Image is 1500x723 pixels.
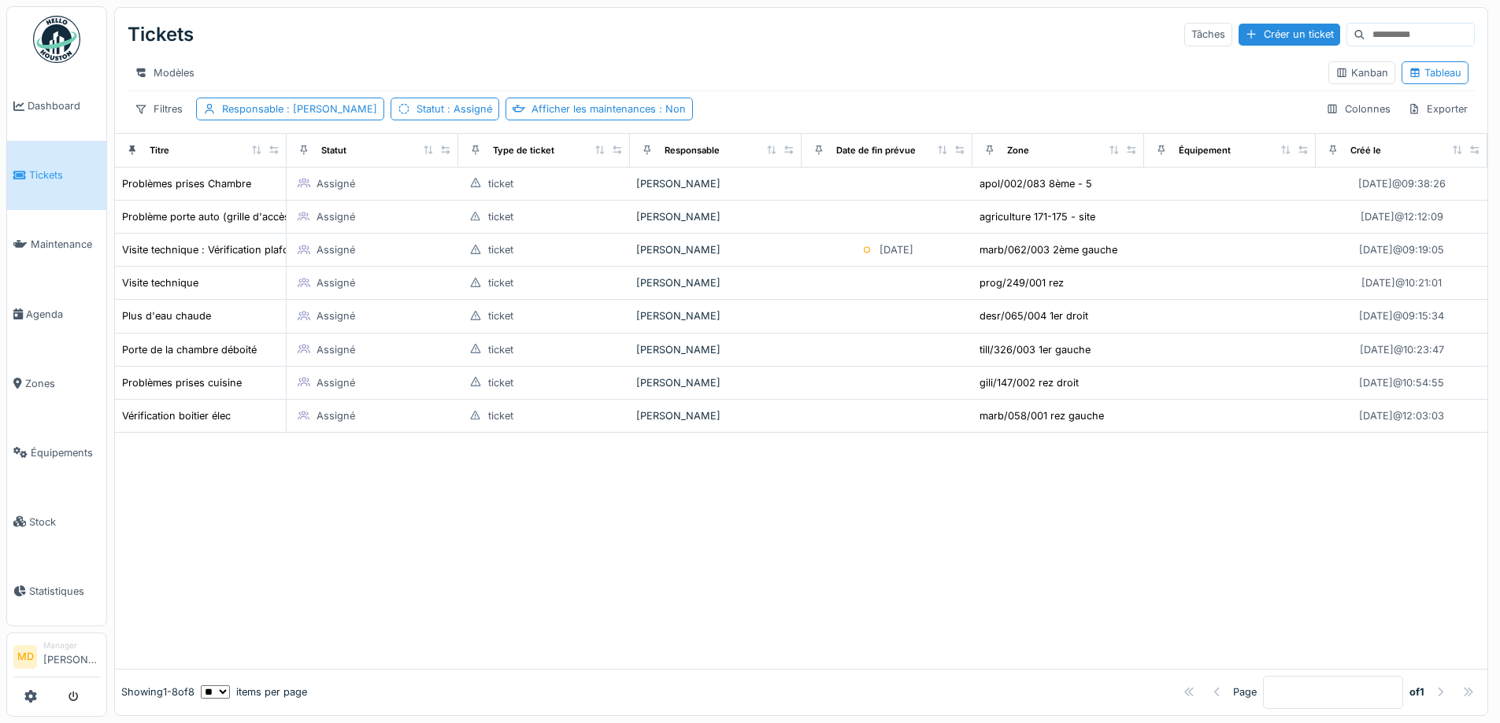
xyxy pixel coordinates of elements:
[1409,65,1461,80] div: Tableau
[31,237,100,252] span: Maintenance
[122,342,257,357] div: Porte de la chambre déboité
[880,242,913,257] div: [DATE]
[1409,684,1424,699] strong: of 1
[1359,308,1444,323] div: [DATE] @ 09:15:34
[29,515,100,529] span: Stock
[488,308,513,323] div: ticket
[13,640,100,677] a: MD Manager[PERSON_NAME]
[128,98,190,120] div: Filtres
[222,101,377,116] div: Responsable
[417,101,492,116] div: Statut
[321,144,346,157] div: Statut
[7,210,106,279] a: Maintenance
[488,408,513,423] div: ticket
[636,308,795,323] div: [PERSON_NAME]
[122,308,211,323] div: Plus d'eau chaude
[636,375,795,390] div: [PERSON_NAME]
[128,61,202,84] div: Modèles
[317,342,355,357] div: Assigné
[121,684,194,699] div: Showing 1 - 8 of 8
[1359,242,1444,257] div: [DATE] @ 09:19:05
[33,16,80,63] img: Badge_color-CXgf-gQk.svg
[636,242,795,257] div: [PERSON_NAME]
[283,103,377,115] span: : [PERSON_NAME]
[656,103,686,115] span: : Non
[122,209,380,224] div: Problème porte auto (grille d'accès cour de l'horloge)
[43,640,100,673] li: [PERSON_NAME]
[636,176,795,191] div: [PERSON_NAME]
[29,168,100,183] span: Tickets
[488,375,513,390] div: ticket
[7,72,106,141] a: Dashboard
[1319,98,1398,120] div: Colonnes
[29,584,100,599] span: Statistiques
[488,176,513,191] div: ticket
[636,275,795,290] div: [PERSON_NAME]
[1350,144,1381,157] div: Créé le
[201,684,307,699] div: items per page
[636,209,795,224] div: [PERSON_NAME]
[122,275,198,290] div: Visite technique
[317,275,355,290] div: Assigné
[1007,144,1029,157] div: Zone
[13,645,37,669] li: MD
[122,176,251,191] div: Problèmes prises Chambre
[488,342,513,357] div: ticket
[488,275,513,290] div: ticket
[1359,408,1444,423] div: [DATE] @ 12:03:03
[1359,375,1444,390] div: [DATE] @ 10:54:55
[317,375,355,390] div: Assigné
[28,98,100,113] span: Dashboard
[980,242,1117,257] div: marb/062/003 2ème gauche
[317,176,355,191] div: Assigné
[636,342,795,357] div: [PERSON_NAME]
[317,308,355,323] div: Assigné
[1239,24,1340,45] div: Créer un ticket
[1179,144,1231,157] div: Équipement
[1361,275,1442,290] div: [DATE] @ 10:21:01
[488,242,513,257] div: ticket
[1358,176,1446,191] div: [DATE] @ 09:38:26
[26,307,100,322] span: Agenda
[636,408,795,423] div: [PERSON_NAME]
[1401,98,1475,120] div: Exporter
[488,209,513,224] div: ticket
[7,349,106,418] a: Zones
[31,445,100,460] span: Équipements
[531,101,686,116] div: Afficher les maintenances
[43,640,100,651] div: Manager
[25,376,100,391] span: Zones
[1184,23,1232,46] div: Tâches
[122,408,231,423] div: Vérification boitier élec
[980,308,1088,323] div: desr/065/004 1er droit
[317,408,355,423] div: Assigné
[980,275,1064,290] div: prog/249/001 rez
[980,209,1095,224] div: agriculture 171-175 - site
[122,375,242,390] div: Problèmes prises cuisine
[7,556,106,625] a: Statistiques
[980,342,1091,357] div: till/326/003 1er gauche
[7,279,106,349] a: Agenda
[122,242,382,257] div: Visite technique : Vérification plafond suite à une fuite
[444,103,492,115] span: : Assigné
[493,144,554,157] div: Type de ticket
[317,242,355,257] div: Assigné
[980,375,1079,390] div: gili/147/002 rez droit
[317,209,355,224] div: Assigné
[1335,65,1388,80] div: Kanban
[1233,684,1257,699] div: Page
[7,141,106,210] a: Tickets
[7,418,106,487] a: Équipements
[7,487,106,556] a: Stock
[836,144,916,157] div: Date de fin prévue
[1360,342,1444,357] div: [DATE] @ 10:23:47
[980,408,1104,423] div: marb/058/001 rez gauche
[150,144,169,157] div: Titre
[980,176,1092,191] div: apol/002/083 8ème - 5
[665,144,720,157] div: Responsable
[128,14,194,55] div: Tickets
[1361,209,1443,224] div: [DATE] @ 12:12:09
